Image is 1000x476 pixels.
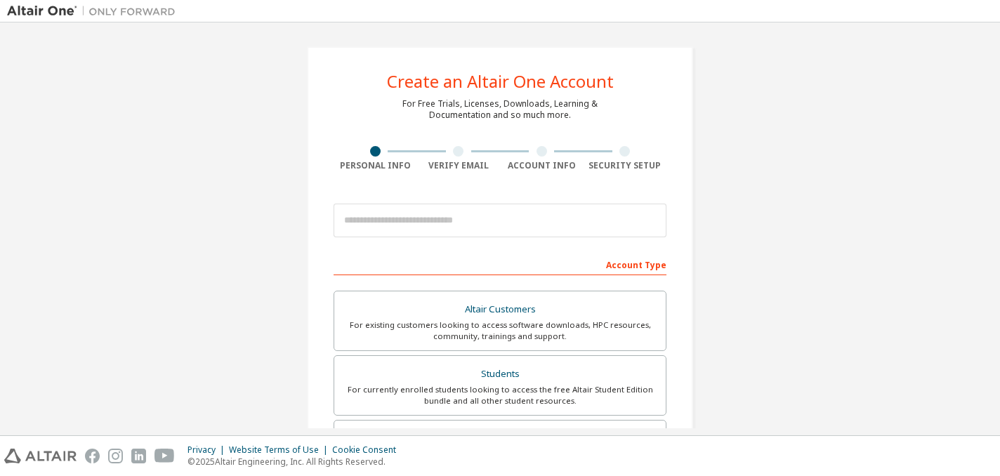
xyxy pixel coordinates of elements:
[417,160,501,171] div: Verify Email
[334,253,666,275] div: Account Type
[229,444,332,456] div: Website Terms of Use
[4,449,77,463] img: altair_logo.svg
[332,444,404,456] div: Cookie Consent
[343,364,657,384] div: Students
[584,160,667,171] div: Security Setup
[343,300,657,319] div: Altair Customers
[108,449,123,463] img: instagram.svg
[131,449,146,463] img: linkedin.svg
[187,456,404,468] p: © 2025 Altair Engineering, Inc. All Rights Reserved.
[500,160,584,171] div: Account Info
[343,319,657,342] div: For existing customers looking to access software downloads, HPC resources, community, trainings ...
[334,160,417,171] div: Personal Info
[187,444,229,456] div: Privacy
[387,73,614,90] div: Create an Altair One Account
[402,98,598,121] div: For Free Trials, Licenses, Downloads, Learning & Documentation and so much more.
[154,449,175,463] img: youtube.svg
[85,449,100,463] img: facebook.svg
[343,384,657,406] div: For currently enrolled students looking to access the free Altair Student Edition bundle and all ...
[7,4,183,18] img: Altair One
